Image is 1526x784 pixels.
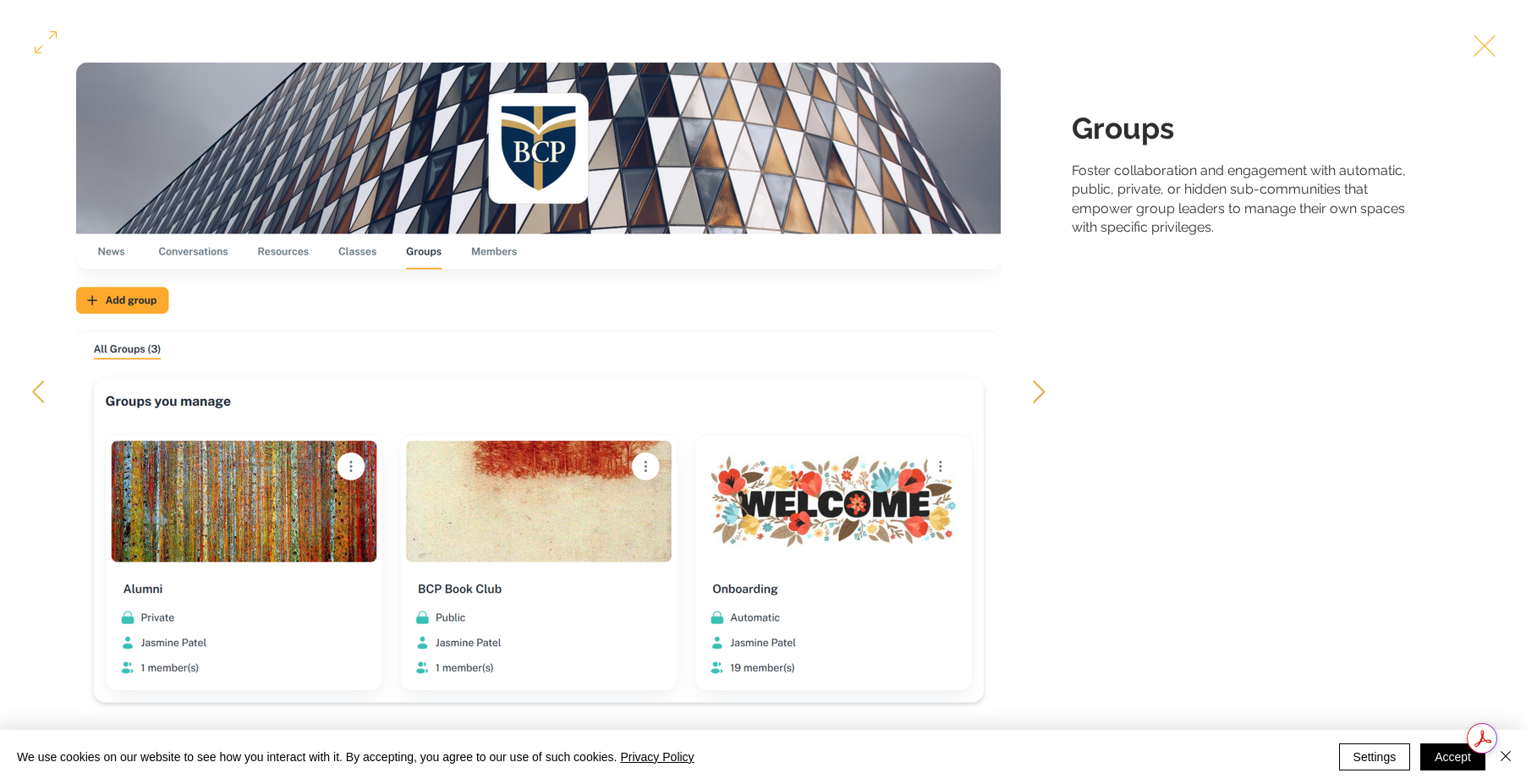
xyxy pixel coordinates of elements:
button: Accept [1420,743,1485,770]
img: Close [1496,746,1516,766]
button: Exit expand mode [1468,25,1501,63]
a: Privacy Policy [620,750,694,764]
button: Close [1496,743,1516,770]
button: Open in fullscreen [30,22,62,59]
span: We use cookies on our website to see how you interact with it. By accepting, you agree to our use... [17,749,694,765]
div: Foster collaboration and engagement with automatic, public, private, or hidden sub-communities th... [1072,162,1424,238]
button: Settings [1339,743,1411,770]
button: Next Item [1018,371,1060,414]
h1: Groups [1072,110,1424,146]
button: Previous Item [17,371,59,414]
